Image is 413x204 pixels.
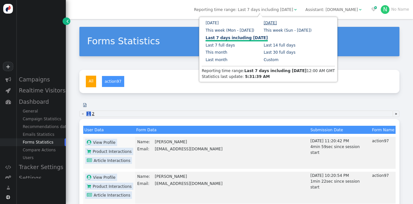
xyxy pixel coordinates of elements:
a: This month [206,50,227,55]
td: Email: [137,180,154,187]
td: action97 [371,172,396,204]
span:  [87,193,94,197]
a: This week (Sun - [DATE]) [264,28,311,33]
div: N [381,5,389,14]
div: Campaign Statistics [16,115,66,123]
li: action97 [102,76,125,88]
li: All [86,76,96,88]
td: [EMAIL_ADDRESS][DOMAIN_NAME] [155,180,223,187]
div: Forms Statistics [16,138,66,146]
span:  [87,184,93,188]
th: User Data [83,126,135,134]
span:  [87,149,93,154]
div: Compare Actions [16,146,66,154]
span:  [5,164,11,170]
div: Emails Statistics [16,131,66,138]
div: [DATE] 10:20:54 PM [310,173,370,178]
div: Users [16,154,66,162]
div: Realtime Visitors [16,85,66,96]
div: Reporting time range: 12:00 AM GMT [202,68,335,74]
a: + [3,62,13,71]
a: [DATE] [206,21,219,25]
a:  [63,17,70,25]
div: Tracker Settings [16,162,66,173]
span:  [6,185,10,191]
td: [PERSON_NAME] [155,173,223,180]
span:  [5,175,11,181]
span: 2 [91,112,96,116]
a: [DATE] [264,21,277,25]
div: 4min 59sec since session start [310,144,370,156]
a: Last 7 days including [DATE] [206,36,268,41]
b: 5:31:39 AM [245,74,270,79]
span:  [87,140,93,145]
a: » [393,111,399,117]
a: View Profile [85,174,117,181]
a: Last 14 full days [264,43,296,48]
div: General [16,107,66,115]
th: Form Data [135,126,309,134]
td: Name: [137,139,154,145]
th: Submission Date [309,126,371,134]
div: Statistics last update: [202,74,318,80]
div: Dashboard [16,96,66,107]
span:  [359,8,362,12]
span:  [87,175,93,179]
span:  [66,18,68,24]
a: This week (Mon - [DATE]) [206,28,254,33]
a: Article Interactions [85,191,132,199]
a:  [79,100,90,110]
td: Name: [137,173,154,180]
td: [PERSON_NAME] [155,139,223,145]
a: Last 30 full days [264,50,296,55]
img: logo-icon.svg [3,4,13,14]
span:  [6,195,10,199]
b: Last 7 days including [DATE] [244,69,307,73]
span:  [83,103,86,107]
span:  [5,88,11,93]
span:  [294,8,297,12]
div: Settings [16,173,66,184]
div: Assistant: [DOMAIN_NAME] [305,7,358,13]
span:  [5,77,11,82]
a: Product Interactions [85,148,133,155]
a: Article Interactions [85,157,132,164]
div: 1min 22sec since session start [310,178,370,190]
div: Recommendations data [16,123,66,131]
a: Custom [264,58,278,62]
td: Email: [137,146,154,152]
span:  [5,99,11,104]
a: View Profile [85,139,117,146]
td: action97 [371,137,396,169]
div: Campaigns [16,74,66,85]
a: Last 7 full days [206,43,235,48]
div: Forms Statistics [87,35,392,48]
span:  [87,158,94,163]
th: Form Name [371,126,396,134]
a: NNo Name [381,7,409,12]
span:  [371,7,376,11]
a: « [79,111,86,117]
span: 1 [86,112,91,116]
a:  [3,183,14,193]
td: [EMAIL_ADDRESS][DOMAIN_NAME] [155,146,223,152]
div: [DATE] 11:20:42 PM [310,138,370,144]
a: Product Interactions [85,183,133,190]
span: Reporting time range: Last 7 days including [DATE] [194,7,293,12]
a: Last month [206,58,227,62]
